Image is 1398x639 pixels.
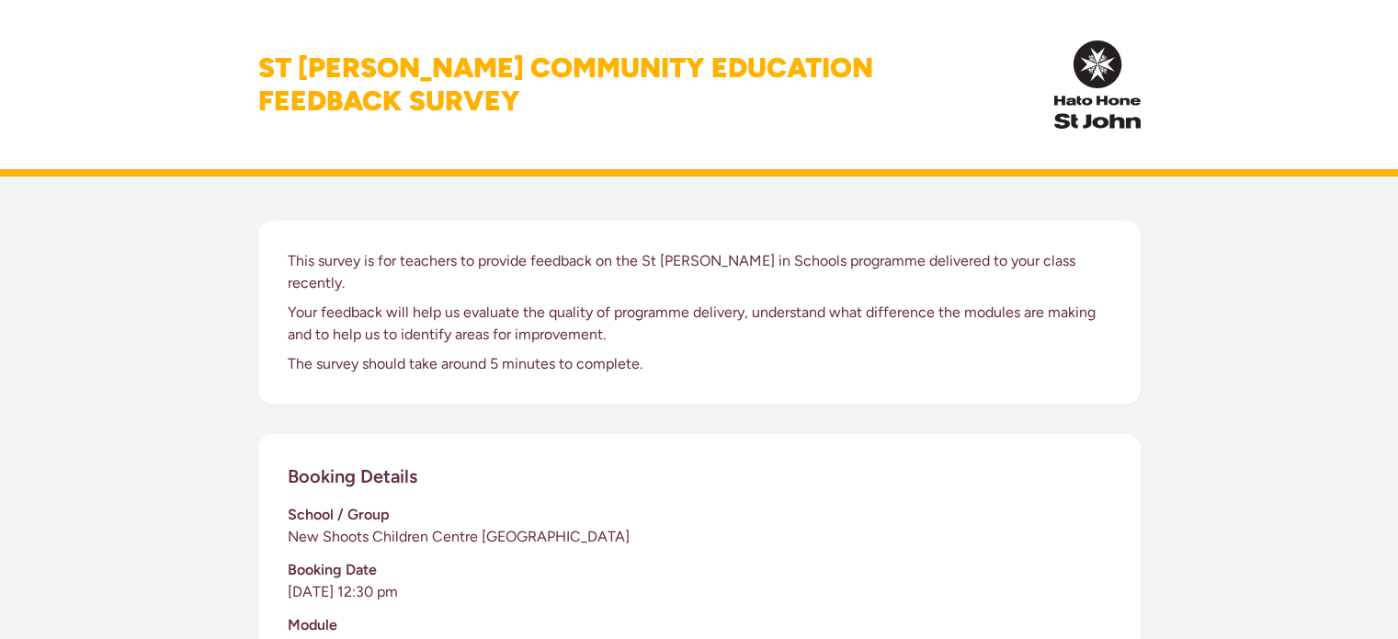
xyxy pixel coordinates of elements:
[288,614,1111,636] h3: Module
[1054,40,1140,129] img: InPulse
[288,353,1111,375] p: The survey should take around 5 minutes to complete.
[288,504,1111,526] h3: School / Group
[288,559,1111,581] h3: Booking Date
[288,250,1111,294] p: This survey is for teachers to provide feedback on the St [PERSON_NAME] in Schools programme deli...
[288,302,1111,346] p: Your feedback will help us evaluate the quality of programme delivery, understand what difference...
[288,581,1111,603] p: [DATE] 12:30 pm
[288,463,417,489] h2: Booking Details
[288,526,1111,548] p: New Shoots Children Centre [GEOGRAPHIC_DATA]
[258,51,873,118] h1: St [PERSON_NAME] Community Education Feedback Survey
